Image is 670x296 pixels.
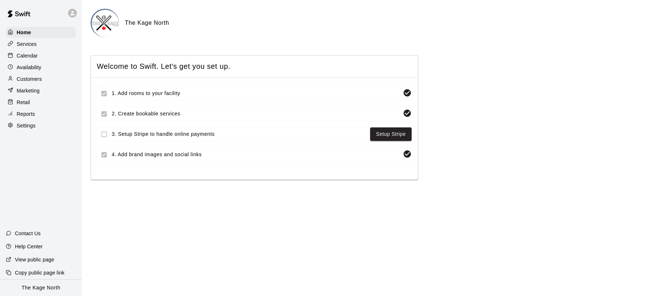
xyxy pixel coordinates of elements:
[15,269,64,276] p: Copy public page link
[15,230,41,237] p: Contact Us
[17,64,41,71] p: Availability
[6,74,76,84] a: Customers
[376,130,406,139] a: Setup Stripe
[97,62,412,71] span: Welcome to Swift. Let's get you set up.
[112,110,400,118] span: 2. Create bookable services
[6,27,76,38] a: Home
[125,18,169,28] h6: The Kage North
[17,87,40,94] p: Marketing
[17,29,31,36] p: Home
[17,110,35,118] p: Reports
[112,90,400,97] span: 1. Add rooms to your facility
[17,99,30,106] p: Retail
[17,75,42,83] p: Customers
[92,10,119,37] img: The Kage North logo
[6,50,76,61] a: Calendar
[6,97,76,108] a: Retail
[17,122,36,129] p: Settings
[15,256,54,263] p: View public page
[6,85,76,96] a: Marketing
[6,120,76,131] a: Settings
[17,52,38,59] p: Calendar
[17,40,37,48] p: Services
[21,284,60,292] p: The Kage North
[15,243,43,250] p: Help Center
[6,108,76,119] a: Reports
[6,39,76,50] a: Services
[112,130,367,138] span: 3. Setup Stripe to handle online payments
[112,151,400,158] span: 4. Add brand images and social links
[6,62,76,73] a: Availability
[370,127,412,141] button: Setup Stripe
